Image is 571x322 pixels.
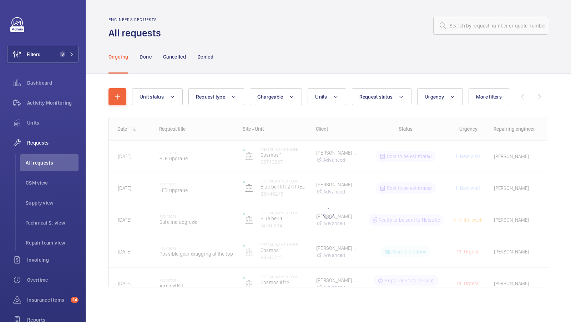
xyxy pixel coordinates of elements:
span: Request type [196,94,225,100]
p: Done [140,53,151,60]
h1: All requests [108,26,165,40]
span: Invoicing [27,256,79,263]
span: 24 [71,297,79,303]
p: Ongoing [108,53,128,60]
span: Units [315,94,327,100]
span: More filters [476,94,502,100]
button: Request status [352,88,412,105]
span: Units [27,119,79,126]
button: Units [308,88,346,105]
span: All requests [26,159,79,166]
span: Activity Monitoring [27,99,79,106]
span: Supply view [26,199,79,206]
span: Overtime [27,276,79,283]
span: Chargeable [257,94,283,100]
span: Insurance items [27,296,68,303]
button: Filters3 [7,46,79,63]
h2: Engineers requests [108,17,165,22]
span: Repair team view [26,239,79,246]
input: Search by request number or quote number [433,17,548,35]
span: Unit status [140,94,164,100]
button: Unit status [132,88,183,105]
p: Cancelled [163,53,186,60]
span: Technical S. view [26,219,79,226]
span: Urgency [425,94,444,100]
button: More filters [469,88,509,105]
span: Dashboard [27,79,79,86]
span: Request status [359,94,393,100]
button: Chargeable [250,88,302,105]
span: CSM view [26,179,79,186]
p: Denied [197,53,213,60]
span: 3 [60,51,65,57]
span: Requests [27,139,79,146]
span: Filters [27,51,40,58]
button: Urgency [417,88,463,105]
button: Request type [188,88,244,105]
